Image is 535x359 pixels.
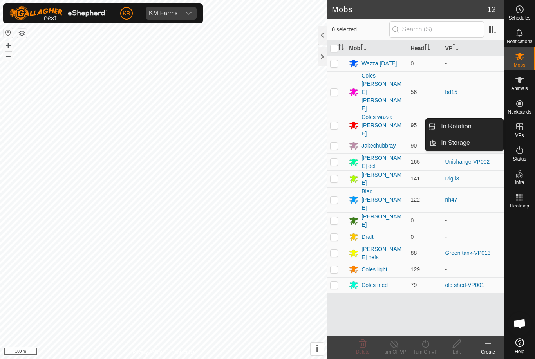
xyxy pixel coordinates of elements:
p-sorticon: Activate to sort [338,45,344,51]
span: 95 [411,122,417,128]
div: Turn Off VP [378,348,410,355]
span: VPs [515,133,524,138]
span: KM Farms [146,7,181,20]
span: 0 selected [332,25,389,34]
div: [PERSON_NAME] hefs [361,245,404,262]
td: - [442,56,504,71]
a: Rig l3 [445,175,459,182]
li: In Storage [426,135,503,151]
button: + [4,41,13,51]
span: Schedules [508,16,530,20]
span: Status [513,157,526,161]
a: Green tank-VP013 [445,250,491,256]
span: 0 [411,234,414,240]
span: 165 [411,159,420,165]
p-sorticon: Activate to sort [452,45,459,51]
span: 88 [411,250,417,256]
input: Search (S) [389,21,484,38]
a: Help [504,335,535,357]
div: Edit [441,348,472,355]
span: KR [123,9,130,18]
span: Delete [356,349,370,355]
div: Coles light [361,265,387,274]
button: – [4,51,13,61]
img: Gallagher Logo [9,6,107,20]
span: In Rotation [441,122,471,131]
th: VP [442,41,504,56]
a: bd15 [445,89,457,95]
button: i [311,343,324,355]
div: dropdown trigger [181,7,197,20]
a: In Storage [436,135,503,151]
div: Coles [PERSON_NAME] [PERSON_NAME] [361,72,404,113]
div: Blac [PERSON_NAME] [361,188,404,212]
th: Head [408,41,442,56]
span: In Storage [441,138,470,148]
span: 79 [411,282,417,288]
div: Coles med [361,281,388,289]
span: Neckbands [508,110,531,114]
div: Turn On VP [410,348,441,355]
div: Jakechubbray [361,142,396,150]
h2: Mobs [332,5,487,14]
span: Animals [511,86,528,91]
button: Map Layers [17,29,27,38]
p-sorticon: Activate to sort [424,45,430,51]
span: 0 [411,217,414,224]
span: 0 [411,60,414,67]
span: 129 [411,266,420,272]
span: 12 [487,4,496,15]
div: Draft [361,233,373,241]
a: Contact Us [171,349,194,356]
div: [PERSON_NAME] [361,213,404,229]
td: - [442,229,504,245]
span: 56 [411,89,417,95]
span: i [316,344,318,354]
th: Mob [346,41,407,56]
a: Open chat [508,312,531,336]
span: Help [515,349,524,354]
span: Infra [515,180,524,185]
a: Privacy Policy [133,349,162,356]
div: Coles wazza [PERSON_NAME] [361,113,404,138]
p-sorticon: Activate to sort [360,45,367,51]
div: [PERSON_NAME] dcf [361,154,404,170]
span: 90 [411,143,417,149]
div: Wazza [DATE] [361,60,397,68]
a: Unichange-VP002 [445,159,490,165]
span: Mobs [514,63,525,67]
span: Notifications [507,39,532,44]
td: - [442,262,504,277]
button: Reset Map [4,28,13,38]
span: 122 [411,197,420,203]
div: Create [472,348,504,355]
a: In Rotation [436,119,503,134]
div: [PERSON_NAME] [361,171,404,187]
li: In Rotation [426,119,503,134]
span: Heatmap [510,204,529,208]
span: 141 [411,175,420,182]
td: - [442,212,504,229]
a: nh47 [445,197,457,203]
a: old shed-VP001 [445,282,484,288]
div: KM Farms [149,10,178,16]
